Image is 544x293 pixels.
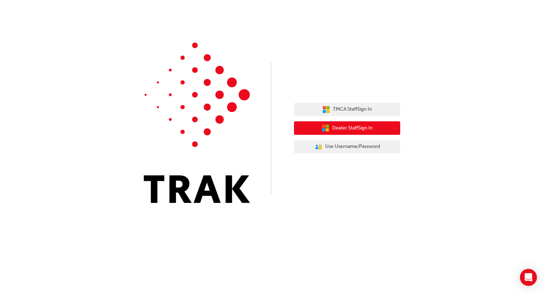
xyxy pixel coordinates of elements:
div: Open Intercom Messenger [520,269,537,286]
button: TMCA StaffSign In [294,103,400,116]
span: Use Username/Password [325,143,380,151]
button: Dealer StaffSign In [294,121,400,135]
span: TMCA Staff Sign In [333,105,372,114]
button: Use Username/Password [294,140,400,154]
span: Dealer Staff Sign In [332,124,373,132]
img: Trak [144,43,250,203]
